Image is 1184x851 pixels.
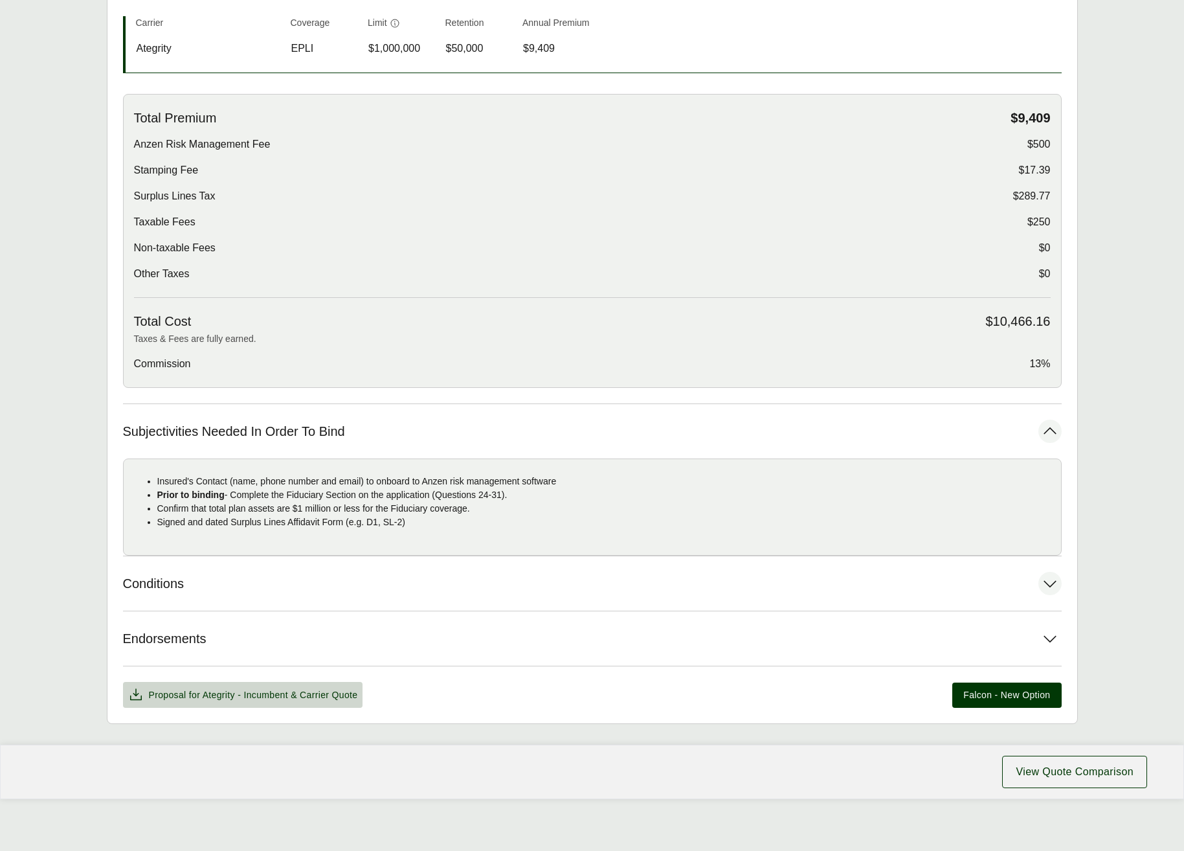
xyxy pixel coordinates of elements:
span: Total Premium [134,110,217,126]
th: Limit [368,16,435,35]
span: $500 [1027,137,1051,152]
span: Conditions [123,576,184,592]
span: $250 [1027,214,1051,230]
button: Falcon - New Option [952,683,1061,708]
span: Proposal for [149,688,358,702]
button: Conditions [123,556,1062,611]
button: Subjectivities Needed In Order To Bind [123,404,1062,459]
button: Proposal for Ategrity - Incumbent & Carrier Quote [123,682,363,708]
span: Surplus Lines Tax [134,188,216,204]
span: Subjectivities Needed In Order To Bind [123,424,345,440]
th: Annual Premium [522,16,590,35]
span: Commission [134,356,191,372]
span: $50,000 [446,41,484,56]
button: View Quote Comparison [1002,756,1147,788]
th: Retention [445,16,513,35]
span: $9,409 [1011,110,1050,126]
span: & Carrier Quote [291,690,357,700]
span: $0 [1039,266,1051,282]
span: Ategrity [137,41,172,56]
span: $10,466.16 [985,313,1050,330]
span: Ategrity - Incumbent [203,690,288,700]
p: Taxes & Fees are fully earned. [134,332,1051,346]
span: $0 [1039,240,1051,256]
strong: Prior to binding [157,490,225,500]
span: Taxable Fees [134,214,195,230]
span: $1,000,000 [368,41,420,56]
span: Total Cost [134,313,192,330]
th: Carrier [136,16,280,35]
th: Coverage [291,16,358,35]
span: Falcon - New Option [963,688,1050,702]
p: Confirm that total plan assets are $1 million or less for the Fiduciary coverage. [157,502,1051,516]
span: $9,409 [523,41,555,56]
span: Stamping Fee [134,163,199,178]
p: - Complete the Fiduciary Section on the application (Questions 24-31). [157,488,1051,502]
span: $289.77 [1013,188,1051,204]
span: Other Taxes [134,266,190,282]
span: View Quote Comparison [1016,764,1134,780]
span: EPLI [291,41,314,56]
span: Non-taxable Fees [134,240,216,256]
span: Endorsements [123,631,207,647]
span: Anzen Risk Management Fee [134,137,271,152]
button: Endorsements [123,611,1062,666]
span: 13% [1029,356,1050,372]
span: $17.39 [1019,163,1051,178]
p: Signed and dated Surplus Lines Affidavit Form (e.g. D1, SL-2) [157,516,1051,529]
p: Insured's Contact (name, phone number and email) to onboard to Anzen risk management software [157,475,1051,488]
